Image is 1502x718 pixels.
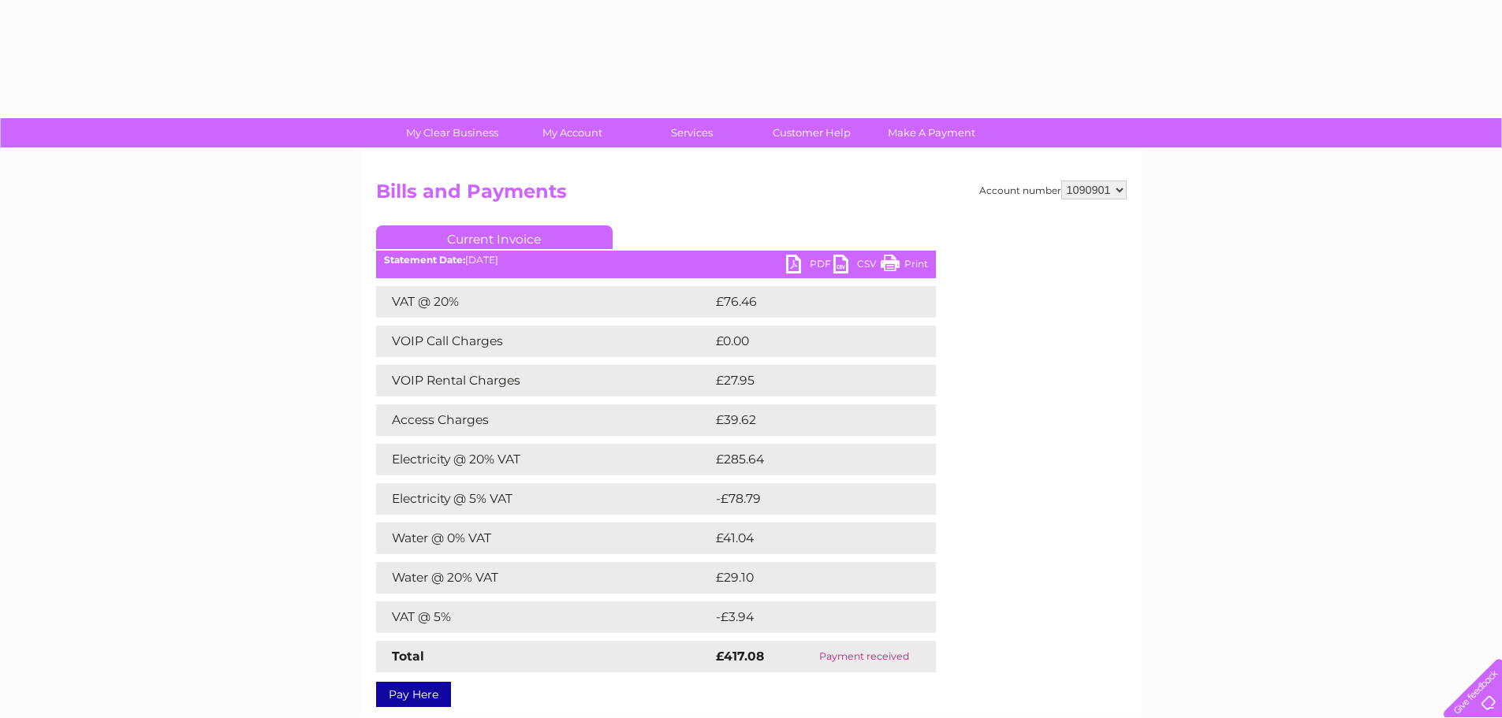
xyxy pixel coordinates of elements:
[716,649,764,664] strong: £417.08
[507,118,637,147] a: My Account
[387,118,517,147] a: My Clear Business
[712,483,907,515] td: -£78.79
[712,404,904,436] td: £39.62
[867,118,997,147] a: Make A Payment
[376,286,712,318] td: VAT @ 20%
[747,118,877,147] a: Customer Help
[712,523,903,554] td: £41.04
[712,326,900,357] td: £0.00
[712,365,904,396] td: £27.95
[376,365,712,396] td: VOIP Rental Charges
[376,483,712,515] td: Electricity @ 5% VAT
[376,682,451,707] a: Pay Here
[376,225,613,249] a: Current Invoice
[979,180,1127,199] div: Account number
[376,562,712,593] td: Water @ 20% VAT
[376,523,712,554] td: Water @ 0% VAT
[712,444,908,475] td: £285.64
[376,326,712,357] td: VOIP Call Charges
[712,562,903,593] td: £29.10
[881,255,928,277] a: Print
[793,641,936,672] td: Payment received
[627,118,757,147] a: Services
[392,649,424,664] strong: Total
[712,601,903,633] td: -£3.94
[833,255,881,277] a: CSV
[786,255,833,277] a: PDF
[384,254,465,266] b: Statement Date:
[376,404,712,436] td: Access Charges
[376,601,712,633] td: VAT @ 5%
[376,444,712,475] td: Electricity @ 20% VAT
[376,255,936,266] div: [DATE]
[376,180,1127,210] h2: Bills and Payments
[712,286,905,318] td: £76.46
